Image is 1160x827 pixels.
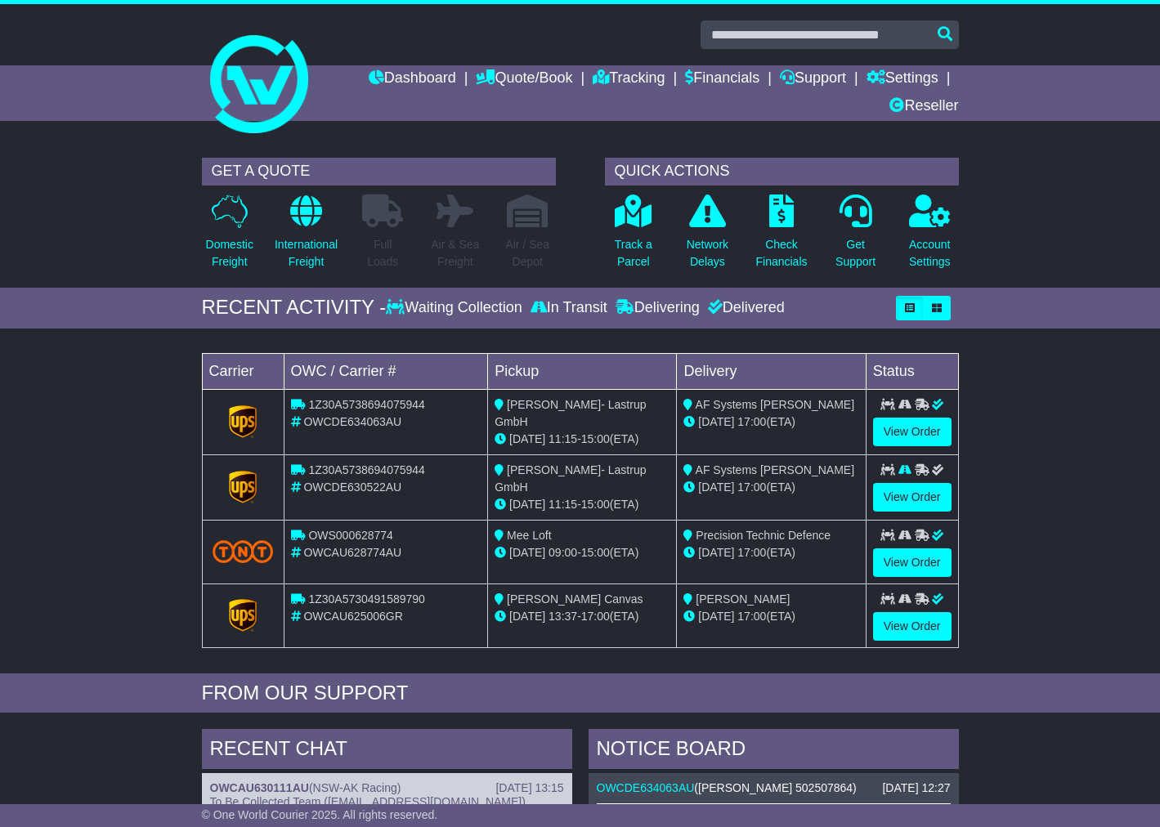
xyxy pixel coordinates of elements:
a: DomesticFreight [205,194,254,279]
a: CheckFinancials [755,194,808,279]
div: FROM OUR SUPPORT [202,682,959,705]
a: AccountSettings [908,194,952,279]
div: (ETA) [683,479,858,496]
img: GetCarrierServiceLogo [229,471,257,503]
span: [PERSON_NAME] Canvas [507,592,643,606]
a: Track aParcel [614,194,653,279]
div: Waiting Collection [386,299,526,317]
td: Pickup [488,353,677,389]
div: (ETA) [683,413,858,431]
img: TNT_Domestic.png [213,540,274,562]
span: [PERSON_NAME]- Lastrup GmbH [495,398,646,428]
p: Network Delays [687,236,728,270]
a: View Order [873,548,952,577]
span: OWCDE634063AU [303,415,401,428]
td: Status [866,353,958,389]
p: Full Loads [362,236,403,270]
p: Check Financials [755,236,807,270]
span: 17:00 [737,610,766,623]
p: Track a Parcel [615,236,652,270]
img: GetCarrierServiceLogo [229,405,257,438]
a: View Order [873,612,952,641]
span: [PERSON_NAME] 502507864 [698,781,853,794]
img: GetCarrierServiceLogo [229,599,257,632]
span: [DATE] [698,481,734,494]
a: Dashboard [369,65,456,93]
div: Delivered [704,299,785,317]
a: NetworkDelays [686,194,729,279]
span: [PERSON_NAME] [696,592,790,606]
a: Support [780,65,846,93]
span: 17:00 [581,610,610,623]
span: To Be Collected Team ([EMAIL_ADDRESS][DOMAIN_NAME]) [210,795,526,808]
div: In Transit [526,299,611,317]
span: 17:00 [737,415,766,428]
span: [DATE] [698,415,734,428]
span: 11:15 [549,498,577,511]
div: Delivering [611,299,704,317]
div: (ETA) [683,608,858,625]
span: AF Systems [PERSON_NAME] [696,398,854,411]
span: OWS000628774 [308,529,393,542]
span: 11:15 [549,432,577,445]
p: Domestic Freight [206,236,253,270]
a: Reseller [889,93,958,121]
span: [PERSON_NAME]- Lastrup GmbH [495,463,646,494]
div: ( ) [597,781,951,795]
div: (ETA) [683,544,858,561]
span: NSW-AK Racing [313,781,397,794]
div: [DATE] 12:27 [882,781,950,795]
div: RECENT CHAT [202,729,572,773]
a: Quote/Book [476,65,572,93]
a: InternationalFreight [274,194,338,279]
span: [DATE] [698,546,734,559]
a: Tracking [593,65,665,93]
span: 17:00 [737,546,766,559]
a: OWCDE634063AU [597,781,695,794]
span: AF Systems [PERSON_NAME] [696,463,854,476]
span: 15:00 [581,546,610,559]
span: Mee Loft [507,529,551,542]
div: GET A QUOTE [202,158,556,186]
p: Get Support [835,236,876,270]
span: 09:00 [549,546,577,559]
div: - (ETA) [495,496,670,513]
span: 17:00 [737,481,766,494]
div: - (ETA) [495,431,670,448]
div: [DATE] 13:15 [495,781,563,795]
div: QUICK ACTIONS [605,158,959,186]
span: © One World Courier 2025. All rights reserved. [202,808,438,821]
div: RECENT ACTIVITY - [202,296,387,320]
span: 1Z30A5738694075944 [308,398,424,411]
p: Account Settings [909,236,951,270]
p: Air & Sea Freight [431,236,479,270]
p: Air / Sea Depot [505,236,549,270]
span: [DATE] [509,546,545,559]
span: [DATE] [509,432,545,445]
span: 1Z30A5730491589790 [308,592,424,606]
a: View Order [873,483,952,512]
div: - (ETA) [495,544,670,561]
span: [DATE] [698,610,734,623]
a: GetSupport [835,194,876,279]
a: Financials [685,65,759,93]
td: Delivery [677,353,866,389]
div: - (ETA) [495,608,670,625]
span: OWCAU625006GR [303,610,402,623]
a: View Order [873,418,952,446]
span: Precision Technic Defence [696,529,831,542]
span: 13:37 [549,610,577,623]
span: [DATE] [509,610,545,623]
a: Settings [867,65,938,93]
td: OWC / Carrier # [284,353,488,389]
div: ( ) [210,781,564,795]
td: Carrier [202,353,284,389]
span: [DATE] [509,498,545,511]
span: 1Z30A5738694075944 [308,463,424,476]
span: 15:00 [581,498,610,511]
p: International Freight [275,236,338,270]
span: OWCAU628774AU [303,546,401,559]
span: 15:00 [581,432,610,445]
a: OWCAU630111AU [210,781,309,794]
span: OWCDE630522AU [303,481,401,494]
